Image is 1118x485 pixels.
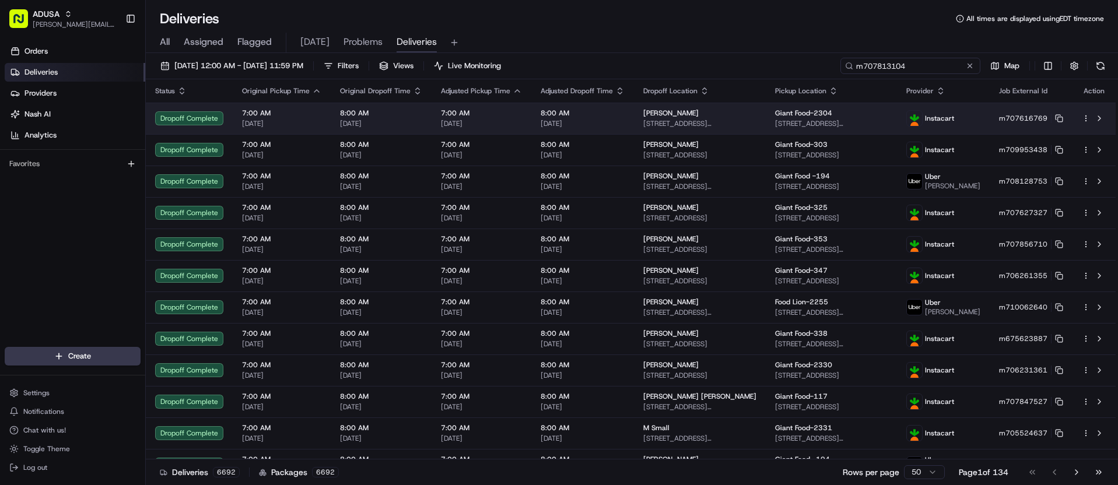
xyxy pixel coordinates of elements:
button: Toggle Theme [5,441,141,457]
span: 8:00 AM [340,108,422,118]
span: [DATE] [541,276,625,286]
span: All times are displayed using EDT timezone [966,14,1104,23]
span: Giant Food-353 [775,234,828,244]
div: Deliveries [160,466,240,478]
button: ADUSA [33,8,59,20]
span: 7:00 AM [242,203,321,212]
span: Giant Food-338 [775,329,828,338]
button: Views [374,58,419,74]
span: [DATE] [242,339,321,349]
img: profile_uber_ahold_partner.png [907,300,922,315]
button: [DATE] 12:00 AM - [DATE] 11:59 PM [155,58,309,74]
span: [STREET_ADDRESS][PERSON_NAME] [643,119,756,128]
span: [DATE] [541,402,625,412]
span: [STREET_ADDRESS][PERSON_NAME] [643,434,756,443]
span: 8:00 AM [340,297,422,307]
span: Instacart [925,334,954,343]
span: Providers [24,88,57,99]
span: Knowledge Base [23,169,89,181]
img: Nash [12,12,35,35]
span: 7:00 AM [242,140,321,149]
span: 7:00 AM [242,108,321,118]
span: [STREET_ADDRESS] [775,402,888,412]
span: [PERSON_NAME] [925,307,980,317]
a: Analytics [5,126,145,145]
img: profile_instacart_ahold_partner.png [907,142,922,157]
span: Uber [925,298,941,307]
a: 📗Knowledge Base [7,164,94,185]
span: [PERSON_NAME] [643,171,699,181]
span: [DATE] 12:00 AM - [DATE] 11:59 PM [174,61,303,71]
span: [STREET_ADDRESS] [643,213,756,223]
span: m707627327 [999,208,1047,217]
div: Packages [259,466,339,478]
span: 7:00 AM [441,329,522,338]
span: 8:00 AM [340,423,422,433]
div: 6692 [213,467,240,477]
span: 7:00 AM [242,297,321,307]
span: 8:00 AM [541,234,625,244]
span: Uber [925,455,941,465]
span: Instacart [925,397,954,406]
span: Uber [925,172,941,181]
span: [DATE] [541,371,625,380]
span: Adjusted Pickup Time [441,86,510,96]
span: 7:00 AM [441,203,522,212]
span: [DATE] [340,119,422,128]
span: [DATE] [242,182,321,191]
span: [DATE] [242,371,321,380]
span: Nash AI [24,109,51,120]
button: Refresh [1092,58,1109,74]
span: 7:00 AM [441,392,522,401]
span: [STREET_ADDRESS] [775,182,888,191]
button: m709953438 [999,145,1063,154]
span: m705524637 [999,428,1047,438]
span: m707847527 [999,397,1047,406]
span: [DATE] [441,308,522,317]
input: Clear [30,75,192,87]
span: 7:00 AM [242,266,321,275]
img: profile_uber_ahold_partner.png [907,174,922,189]
button: m706231361 [999,365,1063,375]
span: Original Pickup Time [242,86,310,96]
span: Giant Food-2304 [775,108,832,118]
span: [PERSON_NAME] [643,329,699,338]
span: [DATE] [340,371,422,380]
span: [PERSON_NAME] [643,455,699,464]
span: [DATE] [541,150,625,160]
a: Providers [5,84,145,103]
span: [DATE] [340,308,422,317]
span: 8:00 AM [340,234,422,244]
span: 7:00 AM [441,297,522,307]
span: 8:00 AM [340,392,422,401]
span: [DATE] [541,119,625,128]
span: [STREET_ADDRESS] [775,150,888,160]
span: 7:00 AM [242,234,321,244]
span: [DATE] [441,213,522,223]
span: 7:00 AM [441,108,522,118]
span: Original Dropoff Time [340,86,411,96]
span: Flagged [237,35,272,49]
span: Instacart [925,271,954,280]
span: Dropoff Location [643,86,698,96]
span: [PERSON_NAME] [643,140,699,149]
span: 8:00 AM [541,203,625,212]
button: m707616769 [999,114,1063,123]
span: [STREET_ADDRESS] [775,213,888,223]
img: profile_instacart_ahold_partner.png [907,394,922,409]
span: Orders [24,46,48,57]
div: We're available if you need us! [40,123,148,132]
span: Adjusted Dropoff Time [541,86,613,96]
span: [DATE] [541,434,625,443]
div: 📗 [12,170,21,180]
img: 1736555255976-a54dd68f-1ca7-489b-9aae-adbdc363a1c4 [12,111,33,132]
span: [PERSON_NAME] [643,108,699,118]
span: [STREET_ADDRESS] [775,371,888,380]
span: 7:00 AM [242,171,321,181]
span: [DATE] [340,182,422,191]
span: [DATE] [340,213,422,223]
div: Start new chat [40,111,191,123]
a: 💻API Documentation [94,164,192,185]
span: Giant Food-2331 [775,423,832,433]
span: [PERSON_NAME] [643,360,699,370]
